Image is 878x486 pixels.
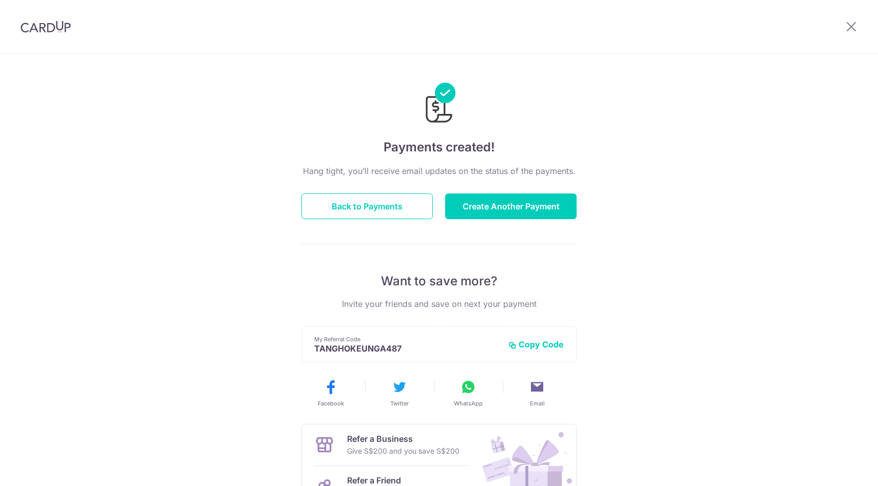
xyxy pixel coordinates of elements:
[454,399,483,407] span: WhatsApp
[314,343,500,354] p: TANGHOKEUNGA487
[301,273,577,289] p: Want to save more?
[21,21,71,33] img: CardUp
[301,138,577,157] h4: Payments created!
[530,399,545,407] span: Email
[390,399,409,407] span: Twitter
[369,379,430,407] button: Twitter
[301,298,577,310] p: Invite your friends and save on next your payment
[301,193,433,219] button: Back to Payments
[445,193,577,219] button: Create Another Payment
[347,445,460,457] p: Give S$200 and you save S$200
[507,379,567,407] button: Email
[300,379,361,407] button: Facebook
[508,339,564,349] button: Copy Code
[318,399,344,407] span: Facebook
[347,433,460,445] p: Refer a Business
[423,83,455,126] img: Payments
[301,165,577,177] p: Hang tight, you’ll receive email updates on the status of the payments.
[438,379,499,407] button: WhatsApp
[314,335,500,343] p: My Referral Code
